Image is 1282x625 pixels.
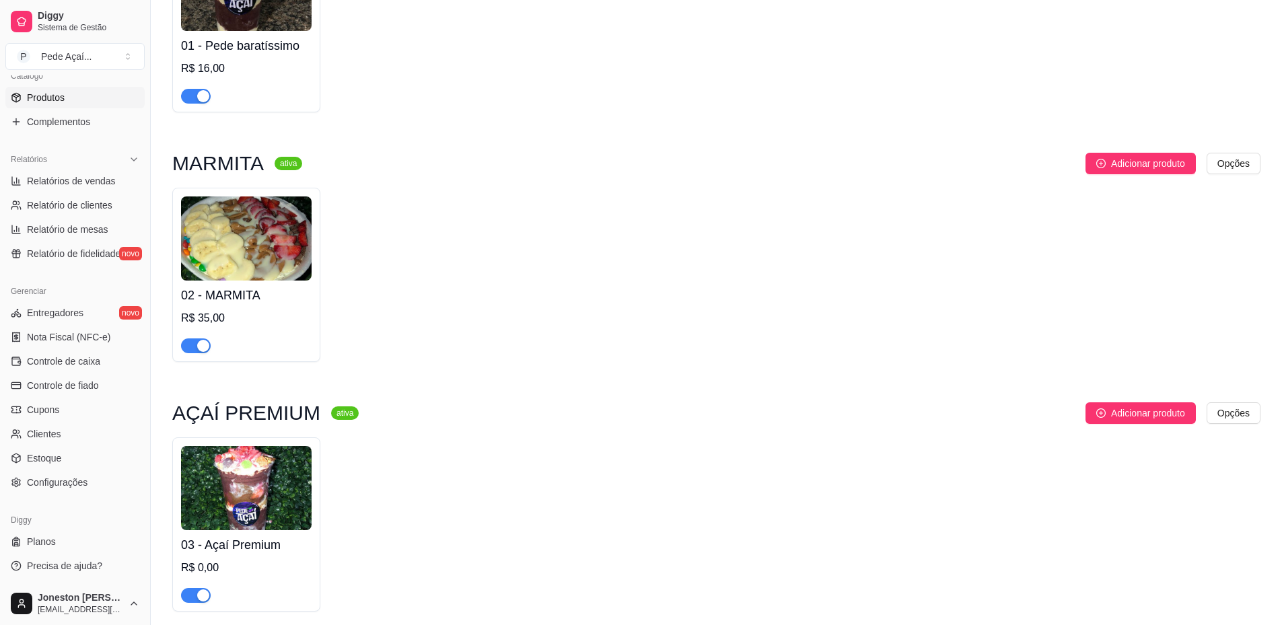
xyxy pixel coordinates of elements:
span: Relatórios [11,154,47,165]
a: Planos [5,531,145,552]
a: DiggySistema de Gestão [5,5,145,38]
span: P [17,50,30,63]
span: Relatórios de vendas [27,174,116,188]
div: Gerenciar [5,281,145,302]
h4: 01 - Pede baratíssimo [181,36,312,55]
a: Entregadoresnovo [5,302,145,324]
a: Produtos [5,87,145,108]
span: plus-circle [1096,159,1106,168]
span: Sistema de Gestão [38,22,139,33]
span: Joneston [PERSON_NAME] [38,592,123,604]
a: Controle de caixa [5,351,145,372]
span: Planos [27,535,56,548]
span: Relatório de fidelidade [27,247,120,260]
a: Precisa de ajuda? [5,555,145,577]
a: Controle de fiado [5,375,145,396]
a: Relatório de fidelidadenovo [5,243,145,264]
button: Opções [1207,153,1260,174]
h3: AÇAÍ PREMIUM [172,405,320,421]
span: Relatório de clientes [27,198,112,212]
span: Entregadores [27,306,83,320]
span: Adicionar produto [1111,406,1185,420]
h4: 03 - Açaí Premium [181,536,312,554]
button: Adicionar produto [1085,153,1196,174]
a: Cupons [5,399,145,420]
button: Adicionar produto [1085,402,1196,424]
span: Opções [1217,406,1250,420]
a: Clientes [5,423,145,445]
img: product-image [181,446,312,530]
img: product-image [181,196,312,281]
a: Complementos [5,111,145,133]
div: Diggy [5,509,145,531]
span: Configurações [27,476,87,489]
div: R$ 0,00 [181,560,312,576]
span: Diggy [38,10,139,22]
a: Configurações [5,472,145,493]
h3: MARMITA [172,155,264,172]
span: Adicionar produto [1111,156,1185,171]
span: Controle de fiado [27,379,99,392]
button: Joneston [PERSON_NAME][EMAIL_ADDRESS][DOMAIN_NAME] [5,587,145,620]
a: Relatório de mesas [5,219,145,240]
div: Catálogo [5,65,145,87]
a: Nota Fiscal (NFC-e) [5,326,145,348]
span: [EMAIL_ADDRESS][DOMAIN_NAME] [38,604,123,615]
a: Relatório de clientes [5,194,145,216]
span: Controle de caixa [27,355,100,368]
span: Precisa de ajuda? [27,559,102,573]
span: Nota Fiscal (NFC-e) [27,330,110,344]
button: Opções [1207,402,1260,424]
span: Opções [1217,156,1250,171]
a: Estoque [5,447,145,469]
span: Produtos [27,91,65,104]
span: Estoque [27,451,61,465]
div: R$ 35,00 [181,310,312,326]
div: Pede Açaí ... [41,50,92,63]
span: Complementos [27,115,90,128]
span: Clientes [27,427,61,441]
sup: ativa [275,157,302,170]
sup: ativa [331,406,359,420]
div: R$ 16,00 [181,61,312,77]
h4: 02 - MARMITA [181,286,312,305]
a: Relatórios de vendas [5,170,145,192]
span: Cupons [27,403,59,416]
span: Relatório de mesas [27,223,108,236]
button: Select a team [5,43,145,70]
span: plus-circle [1096,408,1106,418]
